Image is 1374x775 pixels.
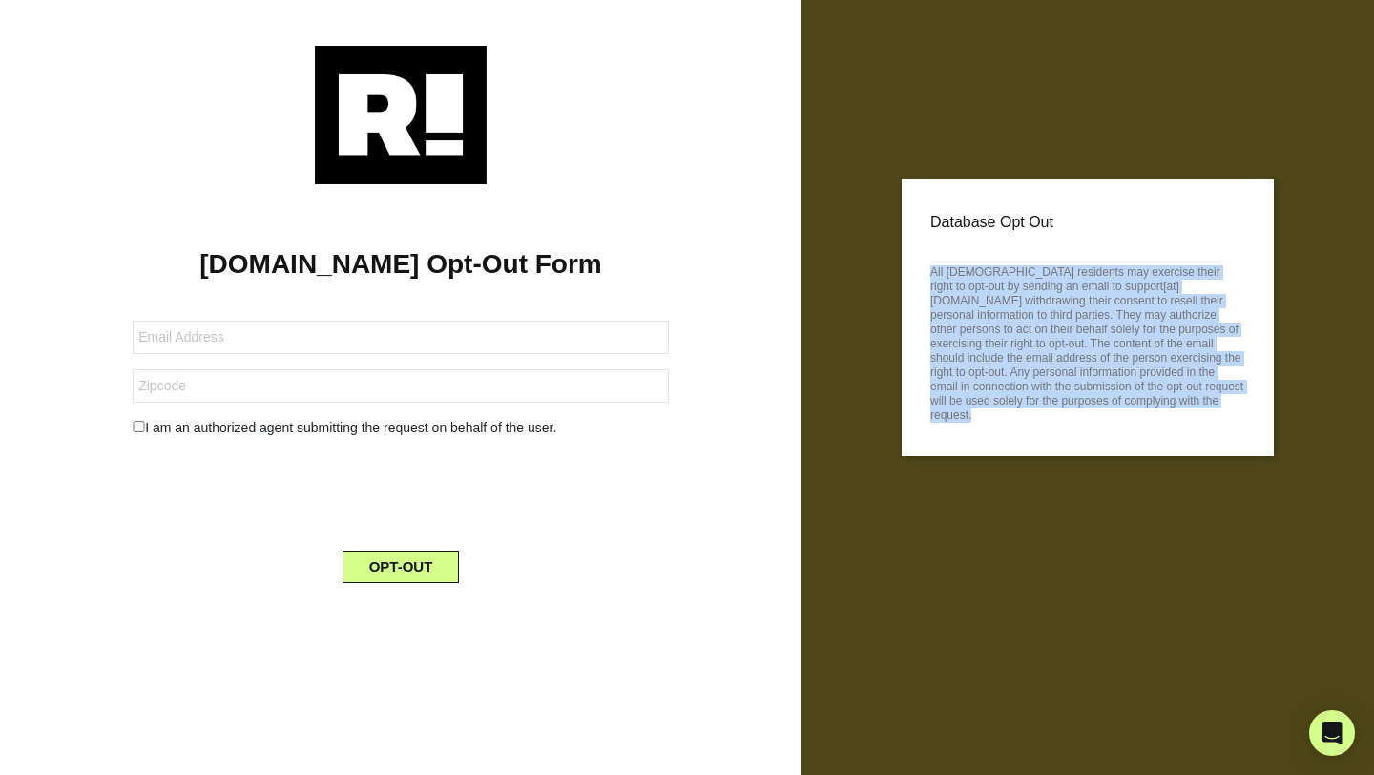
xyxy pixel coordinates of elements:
iframe: reCAPTCHA [256,453,546,528]
h1: [DOMAIN_NAME] Opt-Out Form [29,248,773,281]
div: Open Intercom Messenger [1309,710,1355,756]
p: Database Opt Out [930,208,1245,237]
button: OPT-OUT [343,551,460,583]
p: All [DEMOGRAPHIC_DATA] residents may exercise their right to opt-out by sending an email to suppo... [930,260,1245,423]
input: Email Address [133,321,669,354]
input: Zipcode [133,369,669,403]
img: Retention.com [315,46,487,184]
div: I am an authorized agent submitting the request on behalf of the user. [118,418,683,438]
